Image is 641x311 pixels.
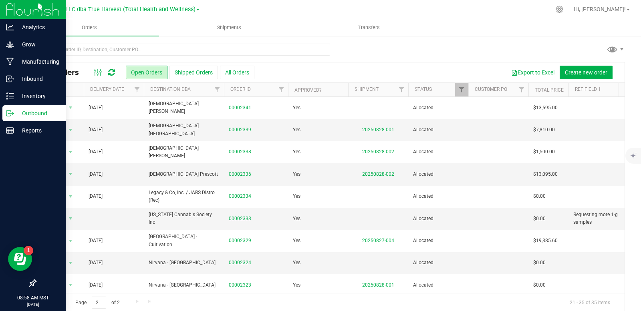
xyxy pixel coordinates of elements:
[131,83,144,96] a: Filter
[6,126,14,134] inline-svg: Reports
[533,259,546,267] span: $0.00
[533,104,558,112] span: $13,595.00
[89,193,103,200] span: [DATE]
[293,104,300,112] span: Yes
[533,171,558,178] span: $13,095.00
[413,104,464,112] span: Allocated
[229,126,251,134] a: 00002339
[35,44,330,56] input: Search Order ID, Destination, Customer PO...
[89,126,103,134] span: [DATE]
[293,237,300,245] span: Yes
[455,83,468,96] a: Filter
[533,148,555,156] span: $1,500.00
[275,83,288,96] a: Filter
[66,235,76,247] span: select
[533,193,546,200] span: $0.00
[14,126,62,135] p: Reports
[4,301,62,307] p: [DATE]
[413,148,464,156] span: Allocated
[413,126,464,134] span: Allocated
[229,259,251,267] a: 00002324
[149,122,219,137] span: [DEMOGRAPHIC_DATA][GEOGRAPHIC_DATA]
[23,6,196,13] span: DXR FINANCE 4 LLC dba True Harvest (Total Health and Wellness)
[230,86,251,92] a: Order ID
[66,146,76,158] span: select
[362,127,394,132] a: 20250828-001
[229,148,251,156] a: 00002338
[574,6,626,12] span: Hi, [PERSON_NAME]!
[533,281,546,289] span: $0.00
[89,148,103,156] span: [DATE]
[533,215,546,223] span: $0.00
[413,259,464,267] span: Allocated
[6,40,14,48] inline-svg: Grow
[293,259,300,267] span: Yes
[24,246,33,255] iframe: Resource center unread badge
[149,100,219,115] span: [DEMOGRAPHIC_DATA][PERSON_NAME]
[6,23,14,31] inline-svg: Analytics
[89,104,103,112] span: [DATE]
[6,92,14,100] inline-svg: Inventory
[413,215,464,223] span: Allocated
[413,193,464,200] span: Allocated
[475,86,507,92] a: Customer PO
[229,281,251,289] a: 00002323
[211,83,224,96] a: Filter
[293,126,300,134] span: Yes
[515,83,528,96] a: Filter
[506,66,560,79] button: Export to Excel
[149,259,219,267] span: Nirvana - [GEOGRAPHIC_DATA]
[293,148,300,156] span: Yes
[615,83,629,96] a: Filter
[535,87,564,93] a: Total Price
[89,171,103,178] span: [DATE]
[533,237,558,245] span: $19,385.60
[89,281,103,289] span: [DATE]
[293,193,300,200] span: Yes
[149,189,219,204] span: Legacy & Co, Inc. / JARS Distro (Rec)
[413,171,464,178] span: Allocated
[14,57,62,66] p: Manufacturing
[14,91,62,101] p: Inventory
[294,87,322,93] a: Approved?
[126,66,167,79] button: Open Orders
[565,69,607,76] span: Create new order
[362,171,394,177] a: 20250828-002
[395,83,408,96] a: Filter
[89,237,103,245] span: [DATE]
[66,102,76,113] span: select
[229,171,251,178] a: 00002336
[89,259,103,267] span: [DATE]
[6,75,14,83] inline-svg: Inbound
[229,215,251,223] a: 00002333
[560,66,613,79] button: Create new order
[533,126,555,134] span: $7,810.00
[362,282,394,288] a: 20250828-001
[6,109,14,117] inline-svg: Outbound
[229,237,251,245] a: 00002329
[413,281,464,289] span: Allocated
[4,294,62,301] p: 08:58 AM MST
[347,24,391,31] span: Transfers
[554,6,564,13] div: Manage settings
[169,66,218,79] button: Shipped Orders
[362,238,394,243] a: 20250827-004
[66,279,76,291] span: select
[66,213,76,224] span: select
[14,74,62,84] p: Inbound
[299,19,439,36] a: Transfers
[71,24,108,31] span: Orders
[149,171,219,178] span: [DEMOGRAPHIC_DATA] Prescott
[159,19,299,36] a: Shipments
[6,58,14,66] inline-svg: Manufacturing
[229,193,251,200] a: 00002334
[206,24,252,31] span: Shipments
[66,124,76,136] span: select
[66,169,76,180] span: select
[573,211,624,226] span: Requesting more 1-g samples
[293,215,300,223] span: Yes
[220,66,254,79] button: All Orders
[149,233,219,248] span: [GEOGRAPHIC_DATA] - Cultivation
[293,281,300,289] span: Yes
